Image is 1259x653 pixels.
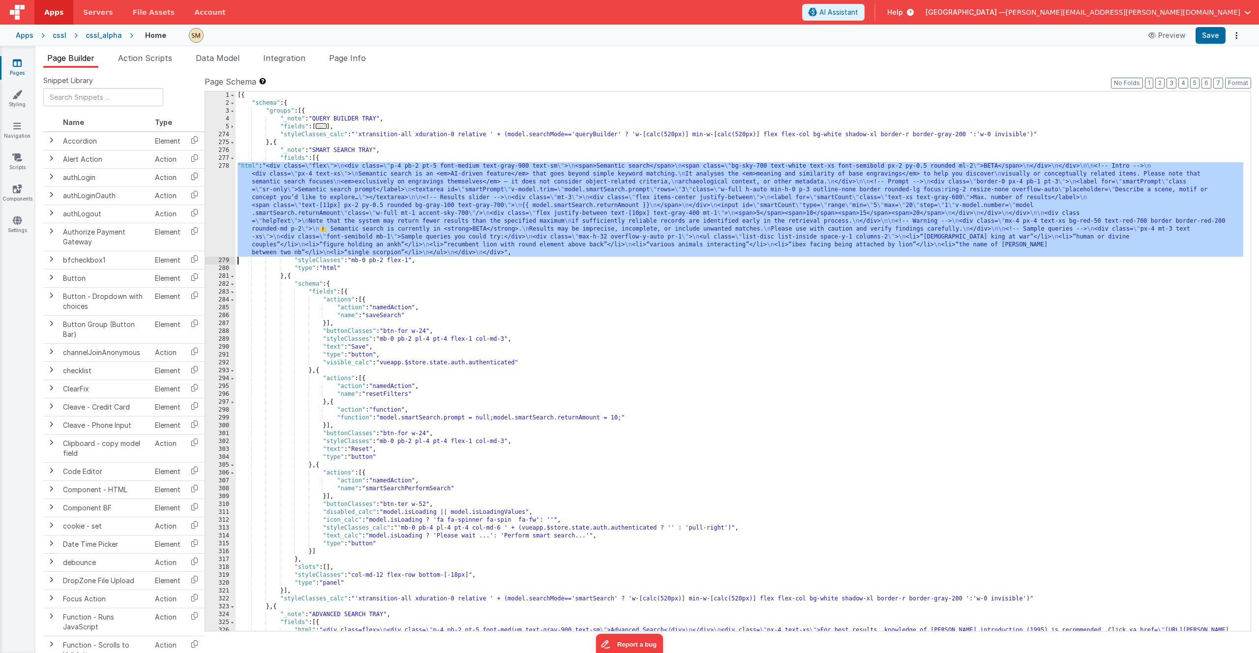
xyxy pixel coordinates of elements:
[205,587,236,595] div: 321
[151,132,184,150] td: Element
[151,251,184,269] td: Element
[151,608,184,636] td: Action
[59,150,151,168] td: Alert Action
[59,608,151,636] td: Function - Runs JavaScript
[887,7,903,17] span: Help
[59,535,151,553] td: Date Time Picker
[155,118,172,126] span: Type
[59,553,151,571] td: debounce
[205,571,236,579] div: 319
[16,30,33,40] div: Apps
[205,265,236,272] div: 280
[151,517,184,535] td: Action
[63,118,84,126] span: Name
[205,619,236,626] div: 325
[205,375,236,383] div: 294
[819,7,858,17] span: AI Assistant
[151,361,184,380] td: Element
[53,30,66,40] div: cssl
[1213,78,1223,89] button: 7
[205,335,236,343] div: 289
[205,383,236,390] div: 295
[151,398,184,416] td: Element
[151,380,184,398] td: Element
[205,406,236,414] div: 298
[205,162,236,257] div: 278
[151,223,184,251] td: Element
[1167,78,1176,89] button: 3
[151,315,184,343] td: Element
[59,315,151,343] td: Button Group (Button Bar)
[205,123,236,131] div: 5
[205,304,236,312] div: 285
[205,485,236,493] div: 308
[59,361,151,380] td: checklist
[59,499,151,517] td: Component BF
[1201,78,1211,89] button: 6
[205,438,236,445] div: 302
[1142,28,1192,43] button: Preview
[151,168,184,186] td: Action
[205,131,236,139] div: 274
[189,29,203,42] img: e9616e60dfe10b317d64a5e98ec8e357
[118,53,172,63] span: Action Scripts
[59,517,151,535] td: cookie - set
[151,462,184,480] td: Element
[263,53,305,63] span: Integration
[205,493,236,501] div: 309
[205,154,236,162] div: 277
[205,564,236,571] div: 318
[59,132,151,150] td: Accordion
[205,540,236,548] div: 315
[59,590,151,608] td: Focus Action
[205,139,236,147] div: 275
[1190,78,1199,89] button: 5
[1225,78,1251,89] button: Format
[151,416,184,434] td: Element
[926,7,1251,17] button: [GEOGRAPHIC_DATA] — [PERSON_NAME][EMAIL_ADDRESS][PERSON_NAME][DOMAIN_NAME]
[205,516,236,524] div: 312
[151,480,184,499] td: Element
[205,595,236,603] div: 322
[59,287,151,315] td: Button - Dropdown with choices
[59,269,151,287] td: Button
[205,320,236,327] div: 287
[205,107,236,115] div: 3
[205,390,236,398] div: 296
[43,88,163,106] input: Search Snippets ...
[86,30,122,40] div: cssl_alpha
[59,571,151,590] td: DropZone File Upload
[151,571,184,590] td: Element
[205,477,236,485] div: 307
[59,462,151,480] td: Code Editor
[1229,29,1243,42] button: Options
[205,312,236,320] div: 286
[151,150,184,168] td: Action
[1006,7,1240,17] span: [PERSON_NAME][EMAIL_ADDRESS][PERSON_NAME][DOMAIN_NAME]
[205,548,236,556] div: 316
[205,626,236,642] div: 326
[133,7,175,17] span: File Assets
[1111,78,1143,89] button: No Folds
[1155,78,1165,89] button: 2
[1145,78,1153,89] button: 1
[316,123,327,129] span: ...
[205,461,236,469] div: 305
[151,186,184,205] td: Action
[83,7,113,17] span: Servers
[59,416,151,434] td: Cleave - Phone Input
[205,257,236,265] div: 279
[196,53,240,63] span: Data Model
[205,327,236,335] div: 288
[205,91,236,99] div: 1
[1178,78,1188,89] button: 4
[926,7,1006,17] span: [GEOGRAPHIC_DATA] —
[151,343,184,361] td: Action
[205,603,236,611] div: 323
[205,453,236,461] div: 304
[205,508,236,516] div: 311
[59,434,151,462] td: Clipboard - copy model field
[1196,27,1226,44] button: Save
[47,53,94,63] span: Page Builder
[205,288,236,296] div: 283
